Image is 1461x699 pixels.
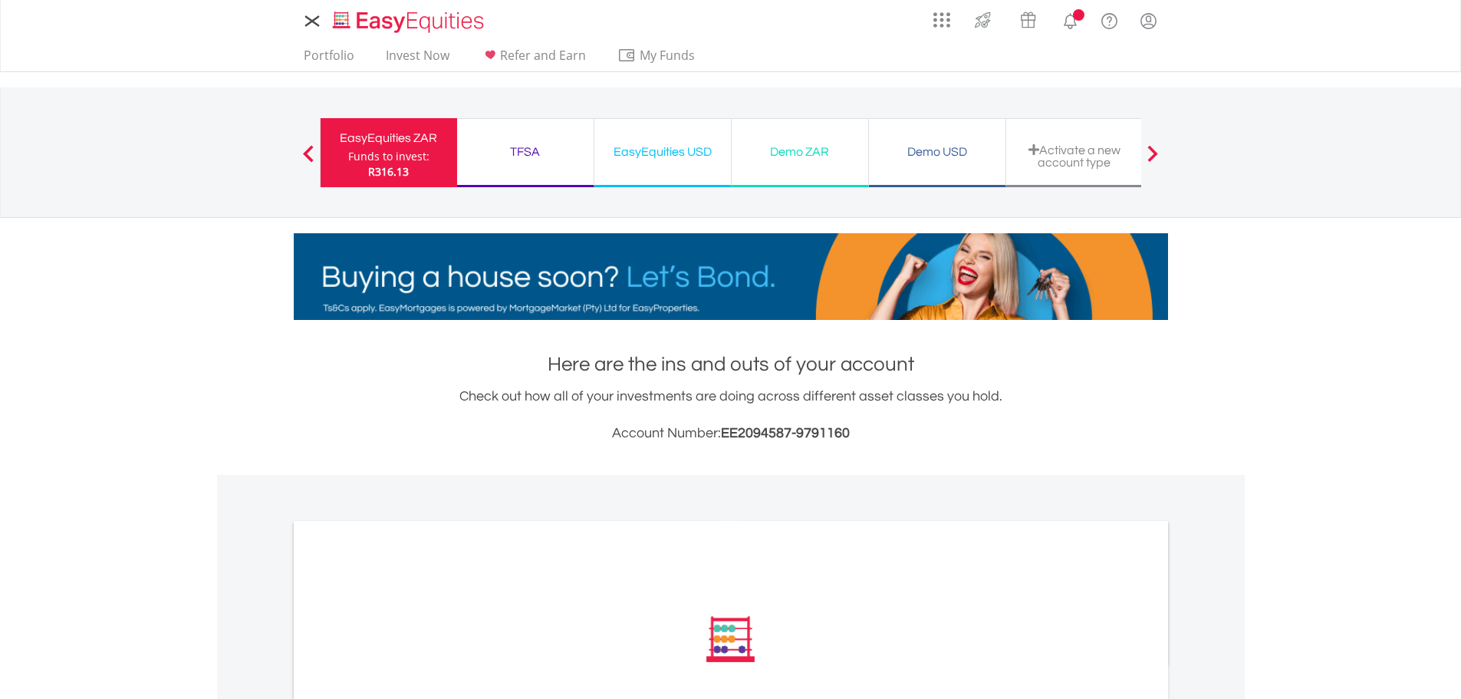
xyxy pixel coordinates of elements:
a: Refer and Earn [475,48,592,71]
div: EasyEquities USD [604,141,722,163]
span: My Funds [617,45,718,65]
a: Home page [327,4,490,35]
a: Portfolio [298,48,360,71]
a: My Profile [1129,4,1168,38]
div: Demo ZAR [741,141,859,163]
div: TFSA [466,141,584,163]
img: vouchers-v2.svg [1015,8,1041,32]
span: Refer and Earn [500,47,586,64]
div: EasyEquities ZAR [330,127,448,149]
h3: Account Number: [294,423,1168,444]
div: Activate a new account type [1015,143,1134,169]
span: EE2094587-9791160 [721,426,850,440]
img: EasyEquities_Logo.png [330,9,490,35]
img: EasyMortage Promotion Banner [294,233,1168,320]
a: AppsGrid [923,4,960,28]
a: Vouchers [1005,4,1051,32]
img: thrive-v2.svg [970,8,995,32]
a: Notifications [1051,4,1090,35]
h1: Here are the ins and outs of your account [294,351,1168,378]
div: Demo USD [878,141,996,163]
span: R316.13 [368,164,409,179]
a: Invest Now [380,48,456,71]
img: grid-menu-icon.svg [933,12,950,28]
a: FAQ's and Support [1090,4,1129,35]
div: Check out how all of your investments are doing across different asset classes you hold. [294,386,1168,444]
div: Funds to invest: [348,149,429,164]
